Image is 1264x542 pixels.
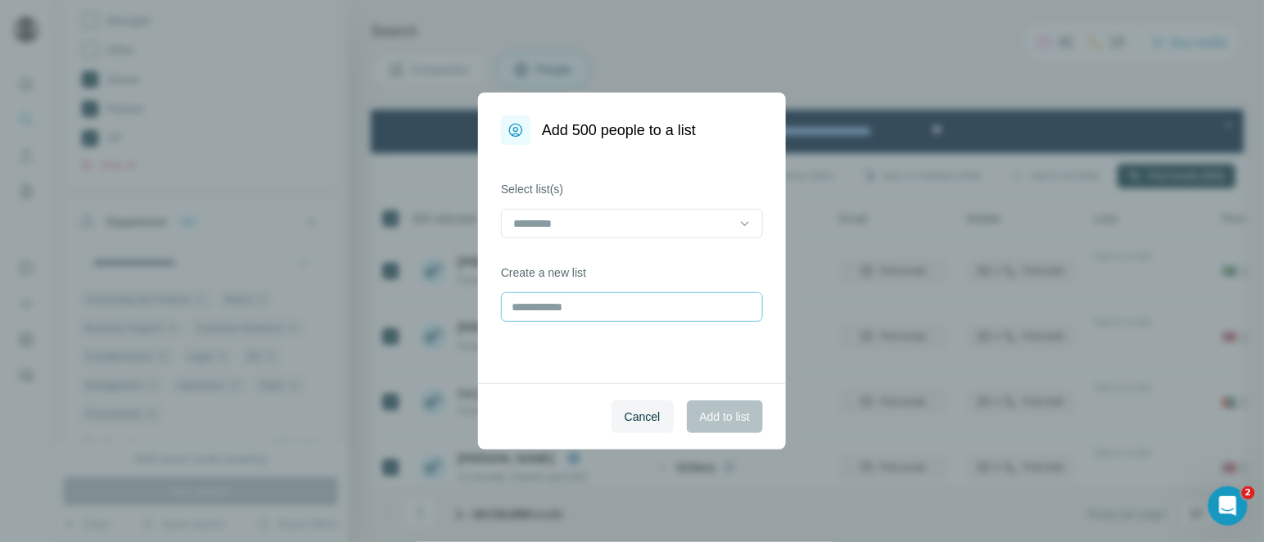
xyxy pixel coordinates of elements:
[542,119,696,142] h1: Add 500 people to a list
[850,7,866,23] div: Close Step
[501,181,763,197] label: Select list(s)
[1208,486,1248,526] iframe: Intercom live chat
[501,264,763,281] label: Create a new list
[1242,486,1255,499] span: 2
[612,400,674,433] button: Cancel
[323,3,548,39] div: Watch our October Product update
[625,409,661,425] span: Cancel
